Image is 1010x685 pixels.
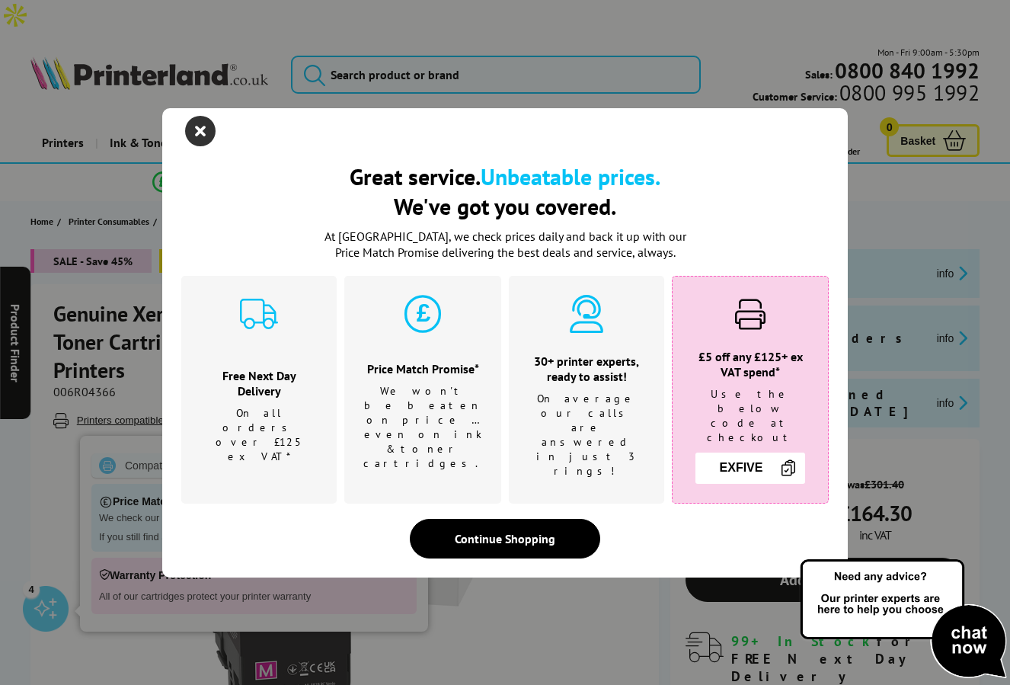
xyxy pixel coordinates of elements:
[797,557,1010,682] img: Open Live Chat window
[363,361,482,376] h3: Price Match Promise*
[200,406,318,464] p: On all orders over £125 ex VAT*
[240,295,278,333] img: delivery-cyan.svg
[181,162,829,221] h2: Great service. We've got you covered.
[315,229,695,261] p: At [GEOGRAPHIC_DATA], we check prices daily and back it up with our Price Match Promise deliverin...
[779,459,797,477] img: Copy Icon
[189,120,212,142] button: close modal
[200,368,318,399] h3: Free Next Day Delivery
[567,295,606,333] img: expert-cyan.svg
[363,384,482,471] p: We won't be beaten on price …even on ink & toner cartridges.
[528,354,645,384] h3: 30+ printer experts, ready to assist!
[481,162,660,191] b: Unbeatable prices.
[692,387,809,445] p: Use the below code at checkout
[404,295,442,333] img: price-promise-cyan.svg
[528,392,645,479] p: On average our calls are answered in just 3 rings!
[410,519,600,559] div: Continue Shopping
[692,349,809,379] h3: £5 off any £125+ ex VAT spend*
